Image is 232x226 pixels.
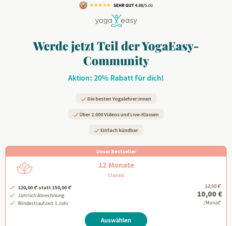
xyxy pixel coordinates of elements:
[100,127,138,133] span: Einfach kündbar
[108,171,125,179] h3: Classic
[80,111,159,118] span: Über 2.000 Videos und Live-Klassen
[17,183,73,191] li: 120,00 € statt 150,00 €
[197,181,222,207] div: /Monat
[197,190,222,198] div: 10,00 €
[96,148,136,155] span: Unser Bestseller
[82,159,150,171] h2: 12 Monate
[17,191,73,199] li: Jährlich Abrechnung
[205,183,222,189] span: 12,50 €
[87,95,151,102] span: Die besten Yogalehrer:innen
[17,199,73,207] li: Mindestlaufzeit 1 Jahr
